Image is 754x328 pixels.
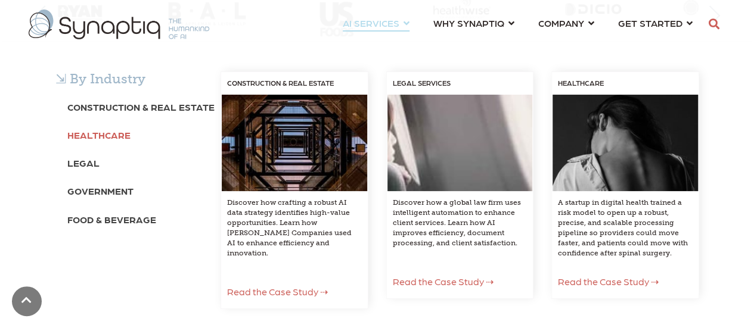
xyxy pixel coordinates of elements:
span: GET STARTED [618,15,682,31]
a: COMPANY [538,12,594,34]
a: AI SERVICES [343,12,409,34]
a: WHY SYNAPTIQ [433,12,514,34]
span: COMPANY [538,15,584,31]
a: GET STARTED [618,12,693,34]
img: synaptiq logo-2 [29,10,209,39]
span: AI SERVICES [343,15,399,31]
nav: menu [331,3,705,46]
span: WHY SYNAPTIQ [433,15,504,31]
